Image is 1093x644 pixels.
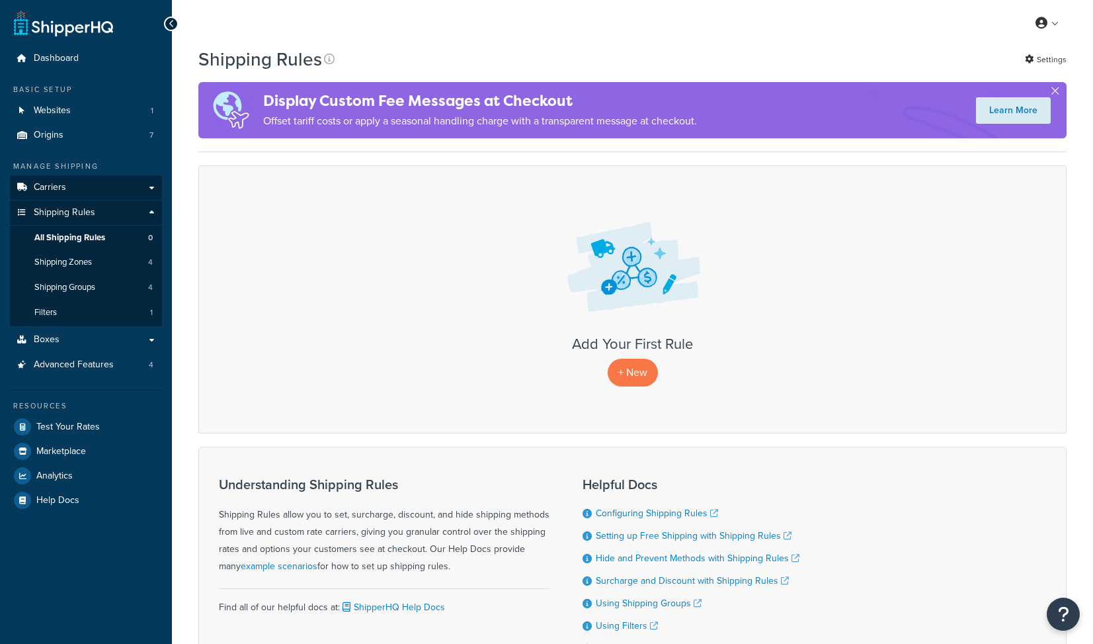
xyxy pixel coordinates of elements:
span: 4 [149,359,153,371]
a: Marketplace [10,439,162,463]
a: Analytics [10,464,162,488]
span: Filters [34,307,57,318]
span: Shipping Rules [34,207,95,218]
span: Websites [34,105,71,116]
h1: Shipping Rules [198,46,322,72]
a: Origins 7 [10,123,162,148]
h3: Understanding Shipping Rules [219,477,549,492]
a: Shipping Zones 4 [10,250,162,275]
div: Manage Shipping [10,161,162,172]
div: Resources [10,400,162,412]
span: 0 [148,232,153,244]
a: Help Docs [10,488,162,512]
span: 4 [148,282,153,293]
li: Shipping Rules [10,201,162,326]
span: Dashboard [34,53,79,64]
a: Configuring Shipping Rules [596,506,718,520]
span: 1 [151,105,153,116]
a: ShipperHQ Home [14,10,113,36]
span: Carriers [34,182,66,193]
div: Shipping Rules allow you to set, surcharge, discount, and hide shipping methods from live and cus... [219,477,549,575]
li: Shipping Zones [10,250,162,275]
span: 4 [148,257,153,268]
a: Learn More [976,97,1051,124]
div: Find all of our helpful docs at: [219,588,549,616]
a: ShipperHQ Help Docs [340,600,445,614]
span: Boxes [34,334,60,345]
span: Help Docs [36,495,79,506]
a: Websites 1 [10,99,162,123]
li: All Shipping Rules [10,226,162,250]
span: Marketplace [36,446,86,457]
h3: Helpful Docs [583,477,799,492]
img: duties-banner-06bc72dcb5fe05cb3f9472aba00be2ae8eb53ab6f0d8bb03d382ba314ac3c341.png [198,82,263,138]
h4: Display Custom Fee Messages at Checkout [263,90,697,112]
a: All Shipping Rules 0 [10,226,162,250]
a: Settings [1025,50,1067,69]
h3: Add Your First Rule [212,336,1053,352]
a: Advanced Features 4 [10,353,162,377]
span: Shipping Zones [34,257,92,268]
a: Test Your Rates [10,415,162,439]
a: Filters 1 [10,300,162,325]
a: Boxes [10,328,162,352]
a: Setting up Free Shipping with Shipping Rules [596,529,791,543]
button: Open Resource Center [1047,598,1080,631]
a: Dashboard [10,46,162,71]
li: Shipping Groups [10,275,162,300]
span: Analytics [36,471,73,482]
a: Shipping Rules [10,201,162,225]
li: Origins [10,123,162,148]
a: Carriers [10,175,162,200]
p: + New [608,359,658,386]
a: Surcharge and Discount with Shipping Rules [596,574,789,588]
p: Offset tariff costs or apply a seasonal handling charge with a transparent message at checkout. [263,112,697,130]
a: example scenarios [241,559,317,573]
span: Origins [34,130,63,141]
a: Using Filters [596,619,658,633]
a: Using Shipping Groups [596,596,702,610]
span: Test Your Rates [36,422,100,433]
a: Hide and Prevent Methods with Shipping Rules [596,551,799,565]
div: Basic Setup [10,84,162,95]
span: Shipping Groups [34,282,95,293]
a: Shipping Groups 4 [10,275,162,300]
span: 7 [149,130,153,141]
li: Websites [10,99,162,123]
span: All Shipping Rules [34,232,105,244]
span: 1 [150,307,153,318]
span: Advanced Features [34,359,114,371]
li: Advanced Features [10,353,162,377]
li: Filters [10,300,162,325]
